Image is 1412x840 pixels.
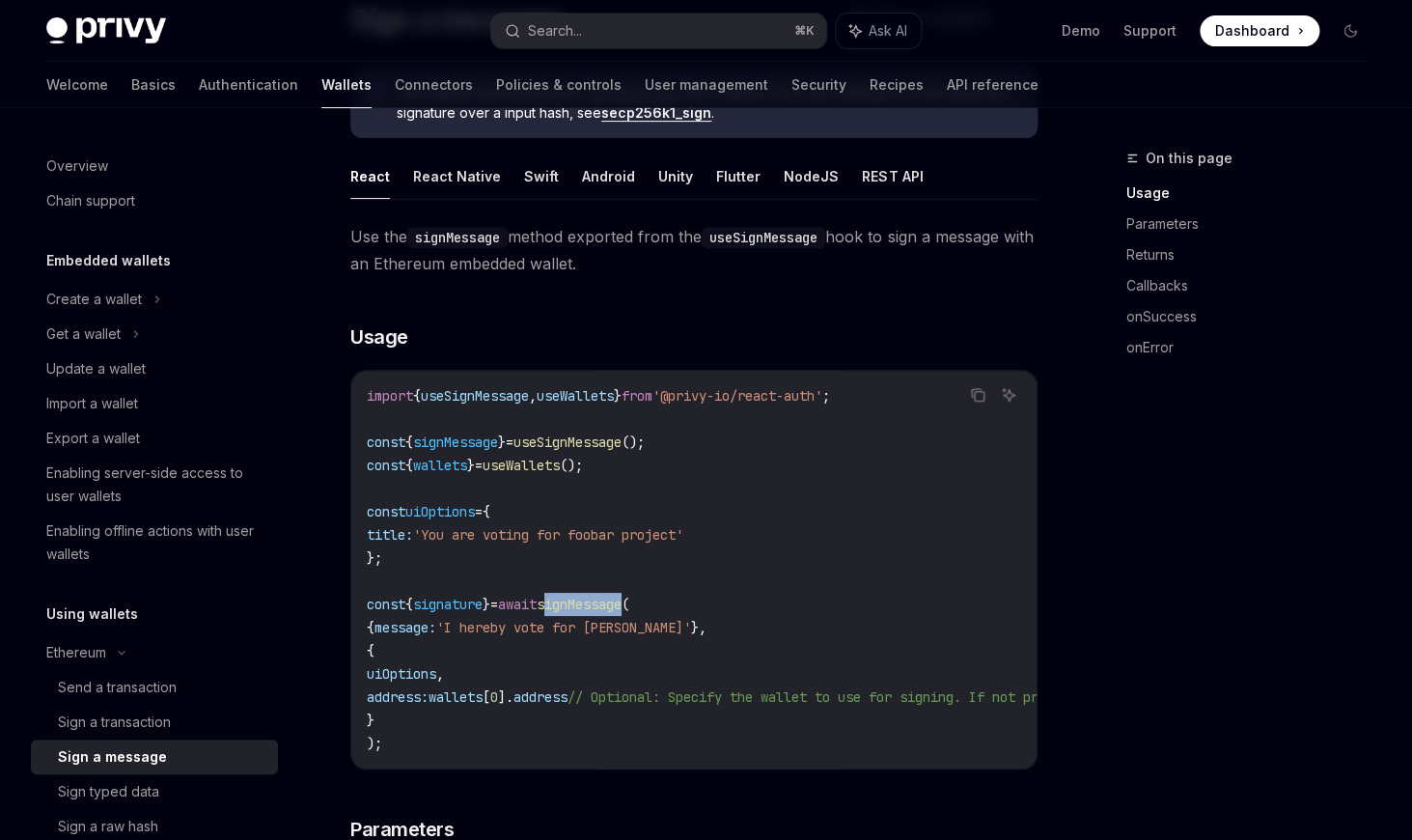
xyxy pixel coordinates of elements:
[46,62,108,108] a: Welcome
[658,154,693,199] button: Unity
[475,457,483,474] span: =
[498,596,537,613] span: await
[405,457,413,474] span: {
[429,688,483,706] span: wallets
[413,387,421,405] span: {
[702,227,825,248] code: useSignMessage
[367,619,374,636] span: {
[513,434,622,451] span: useSignMessage
[784,154,839,199] button: NodeJS
[374,619,436,636] span: message:
[31,421,278,456] a: Export a wallet
[46,462,266,508] div: Enabling server-side access to user wallets
[1126,332,1381,363] a: onError
[413,154,501,199] button: React Native
[58,676,177,699] div: Send a transaction
[46,288,142,311] div: Create a wallet
[491,14,826,48] button: Search...⌘K
[483,457,560,474] span: useWallets
[506,434,513,451] span: =
[436,619,691,636] span: 'I hereby vote for [PERSON_NAME]'
[367,387,413,405] span: import
[31,670,278,705] a: Send a transaction
[367,503,405,520] span: const
[367,642,374,659] span: {
[46,154,108,178] div: Overview
[622,387,652,405] span: from
[691,619,706,636] span: },
[46,189,135,212] div: Chain support
[413,434,498,451] span: signMessage
[46,17,166,44] img: dark logo
[869,21,907,41] span: Ask AI
[524,154,559,199] button: Swift
[870,62,924,108] a: Recipes
[794,23,815,39] span: ⌘ K
[421,387,529,405] span: useSignMessage
[58,780,159,803] div: Sign typed data
[58,815,158,838] div: Sign a raw hash
[405,596,413,613] span: {
[1062,21,1100,41] a: Demo
[947,62,1038,108] a: API reference
[46,357,146,380] div: Update a wallet
[131,62,176,108] a: Basics
[436,665,444,683] span: ,
[1215,21,1289,41] span: Dashboard
[1335,15,1366,46] button: Toggle dark mode
[537,596,622,613] span: signMessage
[467,457,475,474] span: }
[1146,147,1232,170] span: On this page
[367,688,429,706] span: address:
[1126,209,1381,239] a: Parameters
[31,740,278,774] a: Sign a message
[836,14,921,48] button: Ask AI
[537,387,614,405] span: useWallets
[31,705,278,740] a: Sign a transaction
[367,434,405,451] span: const
[862,154,923,199] button: REST API
[483,688,490,706] span: [
[31,514,278,572] a: Enabling offline actions with user wallets
[199,62,298,108] a: Authentication
[367,596,405,613] span: const
[582,154,635,199] button: Android
[601,104,711,122] a: secp256k1_sign
[367,457,405,474] span: const
[350,323,408,350] span: Usage
[367,735,382,752] span: );
[652,387,822,405] span: '@privy-io/react-auth'
[614,387,622,405] span: }
[31,183,278,218] a: Chain support
[560,457,583,474] span: ();
[31,774,278,809] a: Sign typed data
[529,387,537,405] span: ,
[46,602,138,626] h5: Using wallets
[413,457,467,474] span: wallets
[413,596,483,613] span: signature
[490,688,498,706] span: 0
[1126,239,1381,270] a: Returns
[1123,21,1177,41] a: Support
[31,149,278,183] a: Overview
[1126,270,1381,301] a: Callbacks
[513,688,568,706] span: address
[46,249,171,272] h5: Embedded wallets
[350,223,1038,277] span: Use the method exported from the hook to sign a message with an Ethereum embedded wallet.
[483,596,490,613] span: }
[31,351,278,386] a: Update a wallet
[568,688,1332,706] span: // Optional: Specify the wallet to use for signing. If not provided, the first wallet will be used.
[58,745,167,769] div: Sign a message
[367,526,413,544] span: title:
[1200,15,1319,46] a: Dashboard
[31,386,278,421] a: Import a wallet
[31,456,278,514] a: Enabling server-side access to user wallets
[622,434,645,451] span: ();
[528,19,582,42] div: Search...
[483,503,490,520] span: {
[645,62,768,108] a: User management
[965,382,990,407] button: Copy the contents from the code block
[791,62,846,108] a: Security
[822,387,830,405] span: ;
[367,549,382,567] span: };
